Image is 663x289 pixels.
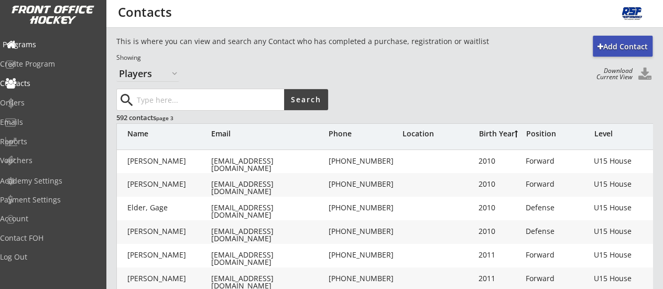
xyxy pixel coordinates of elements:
div: 2011 [479,275,520,282]
div: [PERSON_NAME] [127,180,211,188]
div: 2010 [479,180,520,188]
div: [PHONE_NUMBER] [329,275,402,282]
div: 2010 [479,204,520,211]
div: Level [594,130,657,137]
div: [PHONE_NUMBER] [329,157,402,165]
div: U15 House [594,275,657,282]
div: [EMAIL_ADDRESS][DOMAIN_NAME] [211,204,327,219]
div: 2011 [479,251,520,259]
div: Forward [526,251,589,259]
button: Click to download all Contacts. Your browser settings may try to block it, check your security se... [637,68,653,82]
div: Birth Year [479,130,520,137]
div: [PERSON_NAME] [127,275,211,282]
div: 2010 [479,228,520,235]
button: Search [284,89,328,110]
div: Forward [526,180,589,188]
div: U15 House [594,228,657,235]
div: Name [127,130,211,137]
div: Forward [526,157,589,165]
div: [EMAIL_ADDRESS][DOMAIN_NAME] [211,228,327,242]
input: Type here... [135,89,284,110]
div: U15 House [594,204,657,211]
div: Email [211,130,327,137]
div: 592 contacts [116,113,327,122]
div: [PHONE_NUMBER] [329,251,402,259]
button: search [118,92,135,109]
div: U15 House [594,251,657,259]
div: [PERSON_NAME] [127,251,211,259]
div: [PERSON_NAME] [127,228,211,235]
div: 2010 [479,157,520,165]
div: U15 House [594,180,657,188]
div: Elder, Gage [127,204,211,211]
div: [EMAIL_ADDRESS][DOMAIN_NAME] [211,180,327,195]
font: page 3 [156,114,173,122]
div: Programs [3,41,97,48]
div: [EMAIL_ADDRESS][DOMAIN_NAME] [211,157,327,172]
div: Forward [526,275,589,282]
div: [PHONE_NUMBER] [329,180,402,188]
div: [PHONE_NUMBER] [329,204,402,211]
div: Defense [526,204,589,211]
div: Add Contact [593,41,653,52]
div: Download Current View [591,68,633,80]
div: [PHONE_NUMBER] [329,228,402,235]
div: Position [526,130,589,137]
div: Location [403,130,476,137]
div: Defense [526,228,589,235]
div: [PERSON_NAME] [127,157,211,165]
div: This is where you can view and search any Contact who has completed a purchase, registration or w... [116,36,558,47]
div: Phone [329,130,402,137]
div: Showing [116,53,558,62]
div: U15 House [594,157,657,165]
div: [EMAIL_ADDRESS][DOMAIN_NAME] [211,251,327,266]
